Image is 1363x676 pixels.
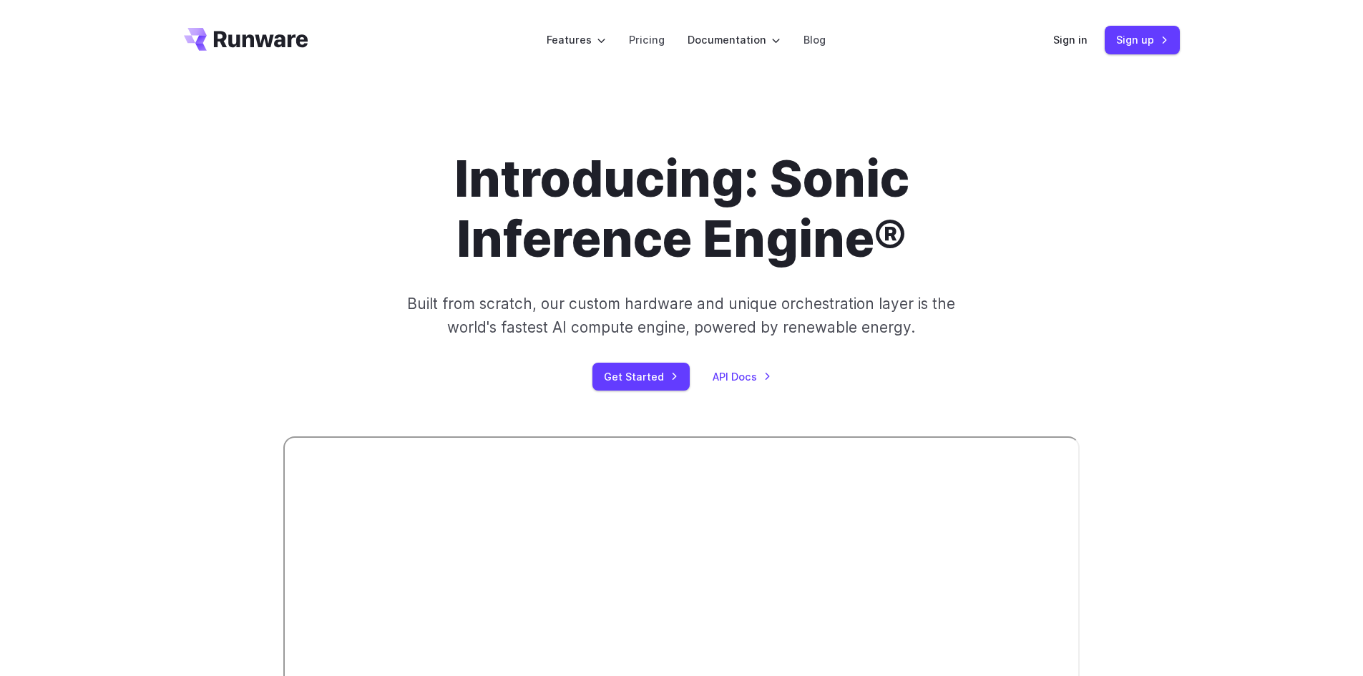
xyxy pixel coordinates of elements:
[803,31,826,48] a: Blog
[592,363,690,391] a: Get Started
[547,31,606,48] label: Features
[1105,26,1180,54] a: Sign up
[184,28,308,51] a: Go to /
[1053,31,1088,48] a: Sign in
[403,292,961,340] p: Built from scratch, our custom hardware and unique orchestration layer is the world's fastest AI ...
[629,31,665,48] a: Pricing
[688,31,781,48] label: Documentation
[713,368,771,385] a: API Docs
[283,149,1080,269] h1: Introducing: Sonic Inference Engine®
